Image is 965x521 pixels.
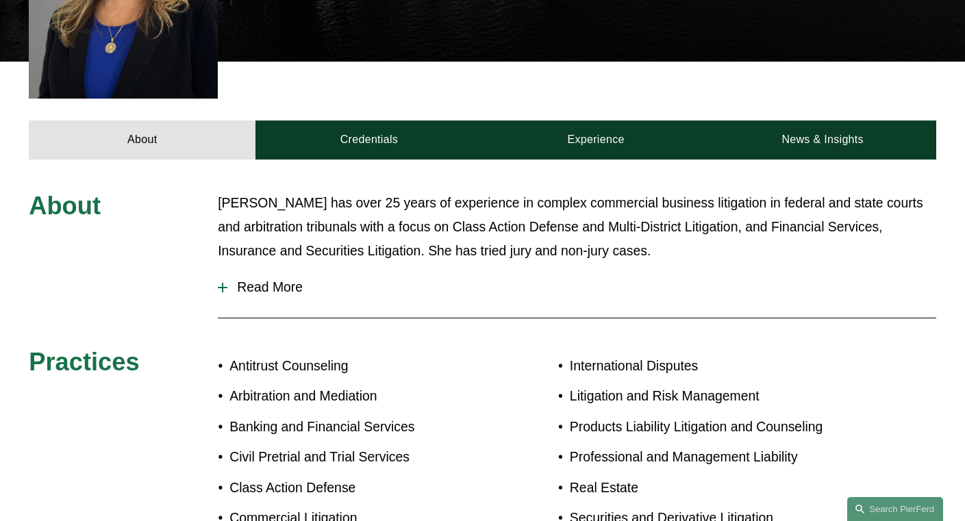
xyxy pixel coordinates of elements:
[255,120,482,160] a: Credentials
[710,120,936,160] a: News & Insights
[482,120,709,160] a: Experience
[229,476,482,500] p: Class Action Defense
[218,191,936,263] p: [PERSON_NAME] has over 25 years of experience in complex commercial business litigation in federa...
[847,497,943,521] a: Search this site
[570,384,861,408] p: Litigation and Risk Management
[227,279,936,295] span: Read More
[29,348,139,376] span: Practices
[29,120,255,160] a: About
[29,192,101,220] span: About
[229,445,482,469] p: Civil Pretrial and Trial Services
[570,354,861,378] p: International Disputes
[218,269,936,305] button: Read More
[570,476,861,500] p: Real Estate
[229,354,482,378] p: Antitrust Counseling
[570,415,861,439] p: Products Liability Litigation and Counseling
[229,415,482,439] p: Banking and Financial Services
[570,445,861,469] p: Professional and Management Liability
[229,384,482,408] p: Arbitration and Mediation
